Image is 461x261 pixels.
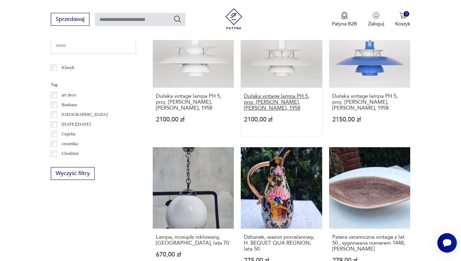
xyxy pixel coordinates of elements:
[332,117,407,122] p: 2150,00 zł
[244,234,319,252] h3: Dzbanek, wazon porcelanowy, H. BEQUET QUA REGNON, lata 50.
[51,81,136,88] p: Tag
[62,120,91,128] p: [DATE][DATE]
[62,64,74,71] p: Klasyk
[62,150,79,157] p: Chodzież
[62,159,78,167] p: Ćmielów
[329,7,411,136] a: KlasykDuńska vintage lampa PH 5, proj. Poul Henningsen, Louis Poulsen, 1958Duńska vintage lampa P...
[241,7,322,136] a: KlasykDuńska vintage lampa PH 5, proj. Poul Henningsen, Louis Poulsen, 1958Duńska vintage lampa P...
[62,111,108,118] p: [GEOGRAPHIC_DATA]
[404,11,410,17] div: 0
[332,12,357,27] button: Patyna B2B
[368,12,384,27] button: Zaloguj
[156,252,231,258] p: 670,00 zł
[341,12,348,19] img: Ikona medalu
[156,234,231,246] h3: Lampa, mosiądz niklowany, [GEOGRAPHIC_DATA], lata 70.
[51,167,95,180] button: Wyczyść filtry
[62,91,76,99] p: art deco
[156,117,231,122] p: 2100,00 zł
[244,93,319,111] h3: Duńska vintage lampa PH 5, proj. [PERSON_NAME], [PERSON_NAME], 1958
[62,101,77,109] p: Bauhaus
[395,21,410,27] p: Koszyk
[332,12,357,27] a: Ikona medaluPatyna B2B
[173,15,182,23] button: Szukaj
[368,21,384,27] p: Zaloguj
[51,13,89,26] button: Sprzedawaj
[332,93,407,111] h3: Duńska vintage lampa PH 5, proj. [PERSON_NAME], [PERSON_NAME], 1958
[373,12,380,19] img: Ikonka użytkownika
[153,7,234,136] a: KlasykDuńska vintage lampa PH 5, proj. Poul Henningsen, Louis Poulsen, 1958Duńska vintage lampa P...
[62,130,75,138] p: Cepelia
[395,12,410,27] button: 0Koszyk
[244,117,319,122] p: 2100,00 zł
[156,93,231,111] h3: Duńska vintage lampa PH 5, proj. [PERSON_NAME], [PERSON_NAME], 1958
[437,233,457,253] iframe: Smartsupp widget button
[399,12,406,19] img: Ikona koszyka
[62,140,78,148] p: ceramika
[332,21,357,27] p: Patyna B2B
[223,8,244,29] img: Patyna - sklep z meblami i dekoracjami vintage
[51,17,89,22] a: Sprzedawaj
[332,234,407,252] h3: Patera ceramiczna vintage z lat 50., sygnowana numerem 1448, [PERSON_NAME]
